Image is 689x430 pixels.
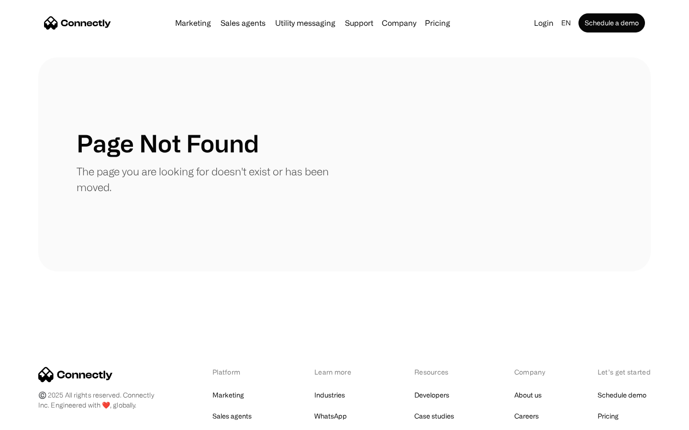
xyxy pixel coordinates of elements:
[341,19,377,27] a: Support
[19,413,57,427] ul: Language list
[77,129,259,158] h1: Page Not Found
[514,367,548,377] div: Company
[212,388,244,402] a: Marketing
[561,16,571,30] div: en
[382,16,416,30] div: Company
[557,16,577,30] div: en
[421,19,454,27] a: Pricing
[379,16,419,30] div: Company
[314,409,347,423] a: WhatsApp
[530,16,557,30] a: Login
[598,388,646,402] a: Schedule demo
[314,367,365,377] div: Learn more
[514,388,542,402] a: About us
[44,16,111,30] a: home
[77,163,344,195] p: The page you are looking for doesn't exist or has been moved.
[10,412,57,427] aside: Language selected: English
[414,388,449,402] a: Developers
[171,19,215,27] a: Marketing
[598,409,619,423] a: Pricing
[212,409,252,423] a: Sales agents
[414,409,454,423] a: Case studies
[598,367,651,377] div: Let’s get started
[271,19,339,27] a: Utility messaging
[217,19,269,27] a: Sales agents
[578,13,645,32] a: Schedule a demo
[514,409,539,423] a: Careers
[414,367,465,377] div: Resources
[314,388,345,402] a: Industries
[212,367,265,377] div: Platform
